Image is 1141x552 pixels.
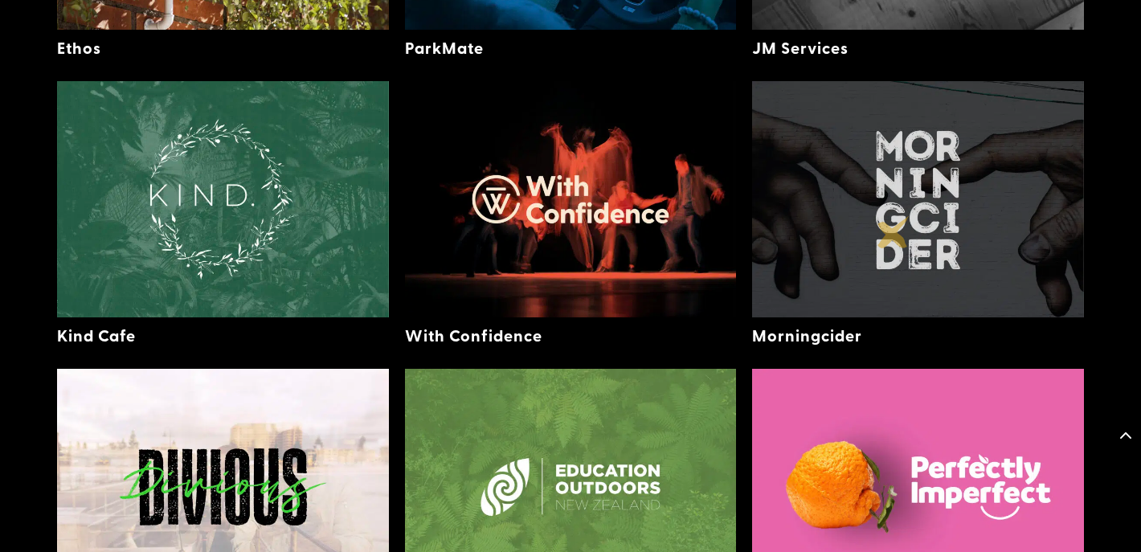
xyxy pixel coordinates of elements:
[405,81,737,317] img: With Confidence
[405,36,484,59] a: ParkMate
[752,36,849,59] a: JM Services
[752,81,1084,317] img: Morningcider
[405,324,542,346] a: With Confidence
[57,36,101,59] a: Ethos
[57,81,389,317] img: Kind Cafe
[57,324,136,346] a: Kind Cafe
[752,324,862,346] a: Morningcider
